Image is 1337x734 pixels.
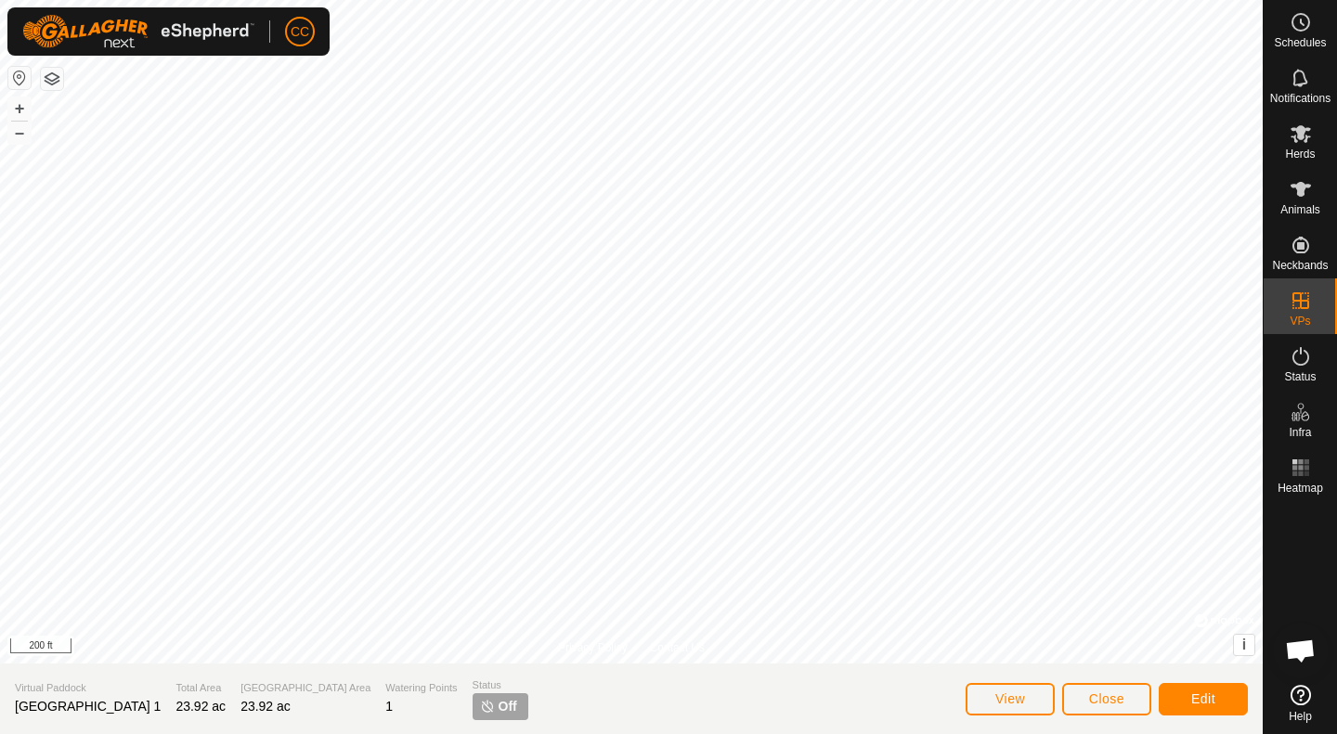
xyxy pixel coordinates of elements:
span: Infra [1289,427,1311,438]
span: Status [1284,371,1316,382]
span: Animals [1280,204,1320,215]
span: Schedules [1274,37,1326,48]
span: View [995,691,1025,706]
span: [GEOGRAPHIC_DATA] Area [240,680,370,696]
button: + [8,97,31,120]
span: Herds [1285,148,1315,160]
div: Open chat [1273,623,1329,678]
button: Map Layers [41,68,63,90]
span: [GEOGRAPHIC_DATA] 1 [15,699,161,714]
a: Contact Us [650,639,705,656]
span: Help [1289,711,1312,722]
span: Watering Points [385,680,457,696]
span: 23.92 ac [175,699,226,714]
button: Reset Map [8,67,31,89]
img: turn-off [480,699,495,714]
button: Edit [1159,683,1248,715]
span: Edit [1191,691,1215,706]
span: Status [473,677,528,693]
span: 23.92 ac [240,699,291,714]
span: VPs [1290,315,1310,327]
span: i [1242,637,1246,652]
a: Privacy Policy [558,639,628,656]
span: Close [1089,691,1124,706]
span: Off [499,697,517,716]
img: Gallagher Logo [22,15,254,48]
span: Virtual Paddock [15,680,161,696]
a: Help [1264,677,1337,729]
span: Heatmap [1278,483,1323,494]
button: Close [1062,683,1151,715]
button: – [8,122,31,144]
span: CC [291,22,309,42]
span: Notifications [1270,93,1331,104]
button: View [966,683,1055,715]
button: i [1234,635,1254,655]
span: Neckbands [1272,260,1328,271]
span: 1 [385,699,393,714]
span: Total Area [175,680,226,696]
